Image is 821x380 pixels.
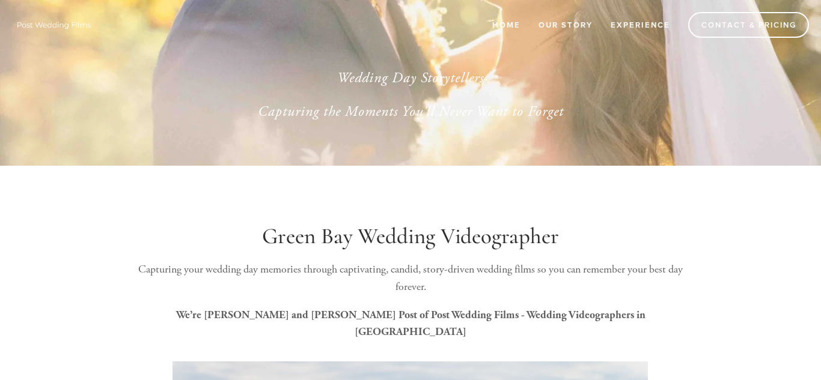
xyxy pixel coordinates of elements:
a: Our Story [531,15,600,35]
p: Capturing your wedding day memories through captivating, candid, story-driven wedding films so yo... [123,261,698,296]
p: Wedding Day Storytellers [142,67,679,89]
h1: Green Bay Wedding Videographer [123,223,698,250]
strong: We’re [PERSON_NAME] and [PERSON_NAME] Post of Post Wedding Films - Wedding Videographers in [GEOG... [176,309,648,339]
a: Experience [603,15,678,35]
a: Home [484,15,528,35]
img: Wisconsin Wedding Videographer [12,16,96,34]
p: Capturing the Moments You’ll Never Want to Forget [142,101,679,122]
a: Contact & Pricing [688,12,809,38]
